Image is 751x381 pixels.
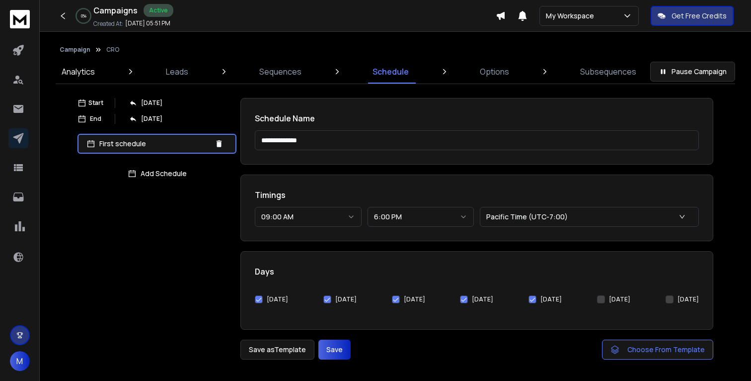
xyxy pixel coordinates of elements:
[240,340,314,360] button: Save asTemplate
[404,295,425,303] label: [DATE]
[99,139,211,149] p: First schedule
[93,4,138,16] h1: Campaigns
[373,66,409,78] p: Schedule
[253,60,307,84] a: Sequences
[106,46,119,54] p: CRO
[166,66,188,78] p: Leads
[125,19,170,27] p: [DATE] 05:51 PM
[602,340,713,360] button: Choose From Template
[259,66,301,78] p: Sequences
[60,46,90,54] button: Campaign
[144,4,173,17] div: Active
[486,212,572,222] p: Pacific Time (UTC-7:00)
[580,66,636,78] p: Subsequences
[56,60,101,84] a: Analytics
[318,340,351,360] button: Save
[574,60,642,84] a: Subsequences
[627,345,705,355] span: Choose From Template
[10,351,30,371] button: M
[367,60,415,84] a: Schedule
[546,11,598,21] p: My Workspace
[62,66,95,78] p: Analytics
[267,295,288,303] label: [DATE]
[672,11,727,21] p: Get Free Credits
[480,66,509,78] p: Options
[141,99,162,107] p: [DATE]
[160,60,194,84] a: Leads
[255,266,699,278] h1: Days
[540,295,562,303] label: [DATE]
[255,112,699,124] h1: Schedule Name
[90,115,101,123] p: End
[93,20,123,28] p: Created At:
[677,295,699,303] label: [DATE]
[255,207,362,227] button: 09:00 AM
[10,10,30,28] img: logo
[141,115,162,123] p: [DATE]
[651,6,734,26] button: Get Free Credits
[88,99,103,107] p: Start
[335,295,357,303] label: [DATE]
[81,13,86,19] p: 0 %
[77,164,236,184] button: Add Schedule
[650,62,735,82] button: Pause Campaign
[368,207,474,227] button: 6:00 PM
[474,60,515,84] a: Options
[255,189,699,201] h1: Timings
[472,295,493,303] label: [DATE]
[609,295,630,303] label: [DATE]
